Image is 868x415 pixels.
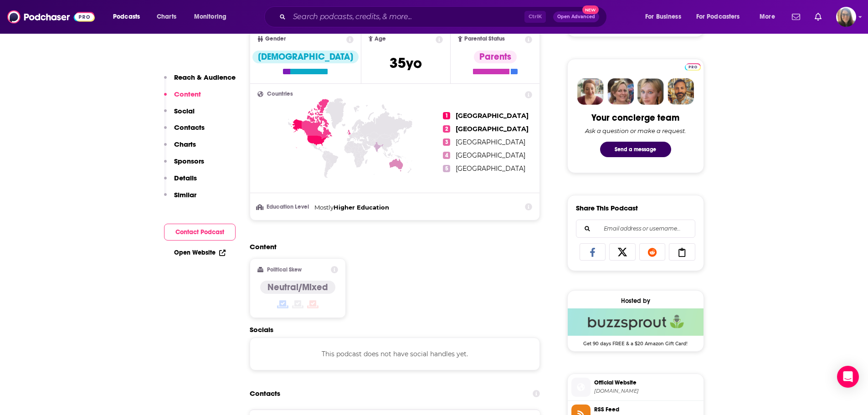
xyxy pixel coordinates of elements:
[443,125,450,133] span: 2
[760,10,775,23] span: More
[267,282,328,293] h4: Neutral/Mixed
[107,10,152,24] button: open menu
[607,78,634,105] img: Barbara Profile
[174,157,204,165] p: Sponsors
[474,51,517,63] div: Parents
[456,138,525,146] span: [GEOGRAPHIC_DATA]
[113,10,140,23] span: Podcasts
[174,73,236,82] p: Reach & Audience
[443,112,450,119] span: 1
[164,190,196,207] button: Similar
[639,10,693,24] button: open menu
[194,10,226,23] span: Monitoring
[811,9,825,25] a: Show notifications dropdown
[836,7,856,27] button: Show profile menu
[334,204,389,211] span: Higher Education
[164,140,196,157] button: Charts
[7,8,95,26] img: Podchaser - Follow, Share and Rate Podcasts
[164,123,205,140] button: Contacts
[267,91,293,97] span: Countries
[314,204,334,211] span: Mostly
[637,78,664,105] img: Jules Profile
[568,336,704,347] span: Get 90 days FREE & a $20 Amazon Gift Card!
[257,204,311,210] h3: Education Level
[836,7,856,27] span: Logged in as akolesnik
[390,54,422,72] span: 35 yo
[524,11,546,23] span: Ctrl K
[639,243,666,261] a: Share on Reddit
[553,11,599,22] button: Open AdvancedNew
[250,242,533,251] h2: Content
[188,10,238,24] button: open menu
[157,10,176,23] span: Charts
[594,388,700,395] span: pethealhjunkies.com
[252,51,359,63] div: [DEMOGRAPHIC_DATA]
[568,308,704,346] a: Buzzsprout Deal: Get 90 days FREE & a $20 Amazon Gift Card!
[837,366,859,388] div: Open Intercom Messenger
[668,78,694,105] img: Jon Profile
[753,10,786,24] button: open menu
[267,266,302,273] h2: Political Skew
[456,125,529,133] span: [GEOGRAPHIC_DATA]
[164,157,204,174] button: Sponsors
[594,379,700,387] span: Official Website
[690,10,753,24] button: open menu
[584,220,688,237] input: Email address or username...
[594,405,700,414] span: RSS Feed
[250,325,540,334] h2: Socials
[576,220,695,238] div: Search followers
[164,107,195,123] button: Social
[609,243,636,261] a: Share on X/Twitter
[568,297,704,305] div: Hosted by
[685,62,701,71] a: Pro website
[443,165,450,172] span: 5
[174,249,226,256] a: Open Website
[164,174,197,190] button: Details
[265,36,286,42] span: Gender
[164,73,236,90] button: Reach & Audience
[250,338,540,370] div: This podcast does not have social handles yet.
[645,10,681,23] span: For Business
[577,78,604,105] img: Sydney Profile
[289,10,524,24] input: Search podcasts, credits, & more...
[164,90,201,107] button: Content
[174,174,197,182] p: Details
[585,127,686,134] div: Ask a question or make a request.
[443,138,450,146] span: 3
[151,10,182,24] a: Charts
[788,9,804,25] a: Show notifications dropdown
[174,140,196,149] p: Charts
[273,6,616,27] div: Search podcasts, credits, & more...
[375,36,386,42] span: Age
[174,107,195,115] p: Social
[250,385,280,402] h2: Contacts
[456,164,525,173] span: [GEOGRAPHIC_DATA]
[696,10,740,23] span: For Podcasters
[456,112,529,120] span: [GEOGRAPHIC_DATA]
[443,152,450,159] span: 4
[568,308,704,336] img: Buzzsprout Deal: Get 90 days FREE & a $20 Amazon Gift Card!
[164,224,236,241] button: Contact Podcast
[582,5,599,14] span: New
[836,7,856,27] img: User Profile
[557,15,595,19] span: Open Advanced
[456,151,525,159] span: [GEOGRAPHIC_DATA]
[174,123,205,132] p: Contacts
[685,63,701,71] img: Podchaser Pro
[174,190,196,199] p: Similar
[571,378,700,397] a: Official Website[DOMAIN_NAME]
[174,90,201,98] p: Content
[600,142,671,157] button: Send a message
[591,112,679,123] div: Your concierge team
[464,36,505,42] span: Parental Status
[576,204,638,212] h3: Share This Podcast
[580,243,606,261] a: Share on Facebook
[669,243,695,261] a: Copy Link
